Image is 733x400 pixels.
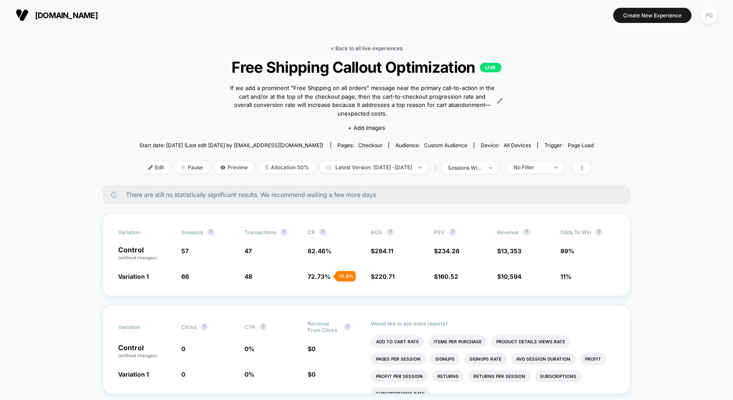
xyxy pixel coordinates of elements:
li: Signups Rate [464,353,507,365]
span: Odds to Win [560,229,608,235]
span: CTR [244,324,255,330]
span: 47 [244,247,252,255]
span: 89% [560,247,574,255]
button: ? [201,323,208,330]
button: ? [595,229,602,235]
span: 13,353 [501,247,521,255]
span: PSV [434,229,445,235]
li: Items Per Purchase [428,335,487,348]
span: all devices [504,142,531,148]
img: end [181,165,186,170]
span: Variation [118,229,166,235]
button: ? [344,323,351,330]
span: Sessions [181,229,203,235]
button: ? [319,229,326,235]
span: Pause [175,161,209,173]
span: $ [497,247,521,255]
span: + Add Images [348,124,385,131]
span: Page Load [568,142,594,148]
span: Revenue [497,229,519,235]
span: $ [371,247,393,255]
img: edit [148,165,153,170]
img: end [555,167,558,168]
span: 72.73 % [308,273,331,280]
span: 0 [181,345,185,352]
button: PG [698,6,720,24]
span: (without changes) [118,353,157,358]
span: [DOMAIN_NAME] [35,11,98,20]
span: $ [308,371,315,378]
img: Visually logo [16,9,29,22]
span: 10,594 [501,273,521,280]
button: ? [449,229,456,235]
li: Profit Per Session [371,370,428,382]
span: There are still no statistically significant results. We recommend waiting a few more days [126,191,613,198]
li: Pages Per Session [371,353,426,365]
span: Edit [142,161,170,173]
li: Profit [580,353,606,365]
p: Control [118,246,173,261]
span: $ [308,345,315,352]
img: calendar [326,165,331,170]
p: Control [118,344,173,359]
button: ? [260,323,267,330]
span: $ [434,273,458,280]
span: Custom Audience [424,142,467,148]
li: Subscriptions Rate [371,387,430,400]
a: < Back to all live experiences [331,45,402,52]
span: Clicks [181,324,196,330]
button: Create New Experience [613,8,691,23]
div: No Filter [514,164,548,171]
span: Latest Version: [DATE] - [DATE] [320,161,428,173]
li: Avg Session Duration [511,353,575,365]
div: Trigger: [544,142,594,148]
span: 0 [312,371,315,378]
div: Audience: [395,142,467,148]
li: Subscriptions [535,370,582,382]
button: ? [387,229,394,235]
span: Start date: [DATE] (Last edit [DATE] by [EMAIL_ADDRESS][DOMAIN_NAME]) [139,142,323,148]
li: Signups [430,353,460,365]
span: AOV [371,229,383,235]
span: 66 [181,273,189,280]
span: Allocation: 50% [259,161,315,173]
div: PG [701,7,717,24]
span: Device: [474,142,537,148]
span: (without changes) [118,255,157,260]
button: ? [280,229,287,235]
span: | [432,161,441,174]
img: rebalance [265,165,269,170]
span: 284.11 [375,247,393,255]
button: ? [207,229,214,235]
span: 0 [312,345,315,352]
span: $ [434,247,460,255]
button: ? [523,229,530,235]
span: 160.52 [438,273,458,280]
span: 48 [244,273,252,280]
span: CR [308,229,315,235]
span: Preview [214,161,254,173]
span: If we add a prominent "Free Shipping on all orders" message near the primary call-to-action in th... [230,84,495,118]
span: Variation 1 [118,371,149,378]
span: Variation [118,320,166,333]
li: Returns [432,370,464,382]
p: LIVE [480,63,502,72]
li: Product Details Views Rate [491,335,570,348]
span: 0 % [244,345,254,352]
span: 0 [181,371,185,378]
li: Add To Cart Rate [371,335,424,348]
span: 234.26 [438,247,460,255]
span: checkout [358,142,382,148]
span: 220.71 [375,273,395,280]
div: - 11.8 % [335,271,356,281]
img: end [418,167,421,168]
span: Revenue From Clicks [308,320,340,333]
span: 57 [181,247,189,255]
span: Transactions [244,229,276,235]
p: Would like to see more reports? [371,320,615,327]
div: sessions with impression [448,165,482,171]
button: [DOMAIN_NAME] [13,8,100,22]
span: 0 % [244,371,254,378]
span: 11% [560,273,572,280]
li: Returns Per Session [468,370,530,382]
